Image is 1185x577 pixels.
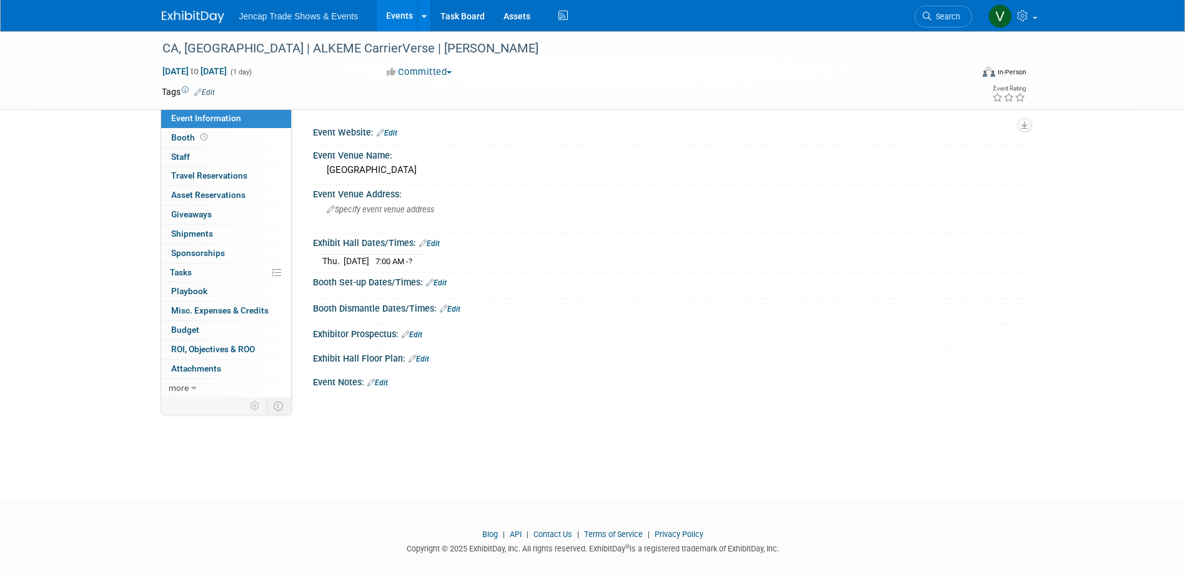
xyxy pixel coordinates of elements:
div: [GEOGRAPHIC_DATA] [322,160,1014,180]
a: API [510,530,522,539]
a: Budget [161,321,291,340]
span: Jencap Trade Shows & Events [239,11,359,21]
a: Giveaways [161,205,291,224]
span: | [500,530,508,539]
div: Exhibit Hall Dates/Times: [313,234,1024,250]
a: Edit [419,239,440,248]
a: Misc. Expenses & Credits [161,302,291,320]
span: Search [931,12,960,21]
span: Event Information [171,113,241,123]
a: Edit [367,378,388,387]
a: Edit [194,88,215,97]
div: In-Person [997,67,1026,77]
button: Committed [382,66,457,79]
div: Booth Set-up Dates/Times: [313,273,1024,289]
div: Event Format [898,65,1027,84]
span: Attachments [171,363,221,373]
span: | [523,530,532,539]
span: Sponsorships [171,248,225,258]
div: Event Rating [992,86,1026,92]
a: Staff [161,148,291,167]
span: | [645,530,653,539]
td: [DATE] [344,255,369,268]
div: Event Venue Name: [313,146,1024,162]
td: Thu. [322,255,344,268]
a: Edit [377,129,397,137]
span: Specify event venue address [327,205,434,214]
span: | [574,530,582,539]
span: ? [409,257,412,266]
span: Booth [171,132,210,142]
span: [DATE] [DATE] [162,66,227,77]
a: Sponsorships [161,244,291,263]
td: Tags [162,86,215,98]
img: Format-Inperson.png [983,67,995,77]
div: Event Venue Address: [313,185,1024,200]
div: CA, [GEOGRAPHIC_DATA] | ALKEME CarrierVerse | [PERSON_NAME] [158,37,953,60]
span: Playbook [171,286,207,296]
div: Event Website: [313,123,1024,139]
a: Travel Reservations [161,167,291,185]
a: Terms of Service [584,530,643,539]
a: Edit [409,355,429,363]
img: ExhibitDay [162,11,224,23]
a: Playbook [161,282,291,301]
span: Booth not reserved yet [198,132,210,142]
span: Shipments [171,229,213,239]
a: Event Information [161,109,291,128]
div: Event Notes: [313,373,1024,389]
div: Exhibitor Prospectus: [313,325,1024,341]
a: Privacy Policy [655,530,703,539]
span: more [169,383,189,393]
a: Edit [426,279,447,287]
a: more [161,379,291,398]
a: ROI, Objectives & ROO [161,340,291,359]
a: Edit [440,305,460,313]
a: Shipments [161,225,291,244]
a: Search [915,6,972,27]
span: to [189,66,201,76]
a: Attachments [161,360,291,378]
a: Contact Us [533,530,572,539]
span: Asset Reservations [171,190,245,200]
span: Misc. Expenses & Credits [171,305,269,315]
img: Vanessa O'Brien [988,4,1012,28]
a: Asset Reservations [161,186,291,205]
span: ROI, Objectives & ROO [171,344,255,354]
a: Edit [402,330,422,339]
span: Tasks [170,267,192,277]
span: (1 day) [229,68,252,76]
div: Booth Dismantle Dates/Times: [313,299,1024,315]
span: Travel Reservations [171,170,247,180]
span: Staff [171,152,190,162]
a: Blog [482,530,498,539]
a: Booth [161,129,291,147]
sup: ® [625,543,630,550]
span: 7:00 AM - [375,257,412,266]
span: Giveaways [171,209,212,219]
td: Toggle Event Tabs [265,398,291,414]
div: Exhibit Hall Floor Plan: [313,349,1024,365]
a: Tasks [161,264,291,282]
td: Personalize Event Tab Strip [244,398,266,414]
span: Budget [171,325,199,335]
